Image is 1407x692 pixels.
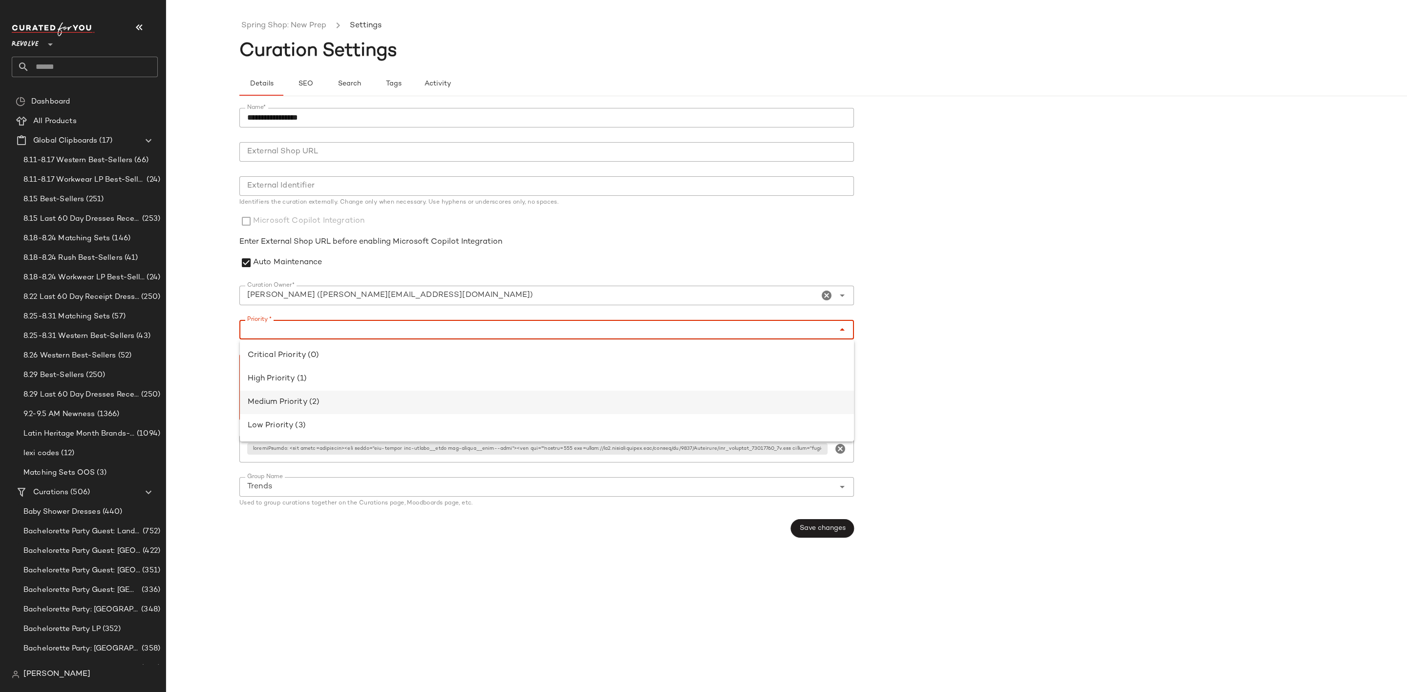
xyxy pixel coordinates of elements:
span: [PERSON_NAME] [23,669,90,680]
span: Latin Heritage Month Brands- DO NOT DELETE [23,428,135,440]
span: Search [338,80,361,88]
span: Global Clipboards [33,135,97,147]
div: Used to group curations together on the Curations page, Moodboards page, etc. [239,501,854,506]
span: (24) [145,272,160,283]
span: Bachelorette Party LP [23,624,101,635]
span: Curation Settings [239,42,397,61]
span: Activity [424,80,450,88]
span: Bachelorette Party: [GEOGRAPHIC_DATA] [23,604,139,615]
span: (17) [97,135,112,147]
span: (336) [140,585,160,596]
span: (3) [95,467,106,479]
span: Bachelorette Party Guest: Landing Page [23,526,141,537]
i: Close [836,324,848,336]
span: (422) [141,545,160,557]
div: Medium Priority (2) [248,397,847,408]
span: 8.11-8.17 Workwear LP Best-Sellers [23,174,145,186]
label: Auto Maintenance [253,252,322,274]
span: (43) [134,331,150,342]
span: (752) [141,526,160,537]
span: (250) [84,370,105,381]
span: SEO [298,80,313,88]
span: (250) [139,389,160,400]
span: Revolve [12,33,39,51]
span: Bachelorette Party Guest: [GEOGRAPHIC_DATA] [23,585,140,596]
span: (57) [110,311,126,322]
span: Details [249,80,273,88]
span: Dashboard [31,96,70,107]
span: 8.25-8.31 Western Best-Sellers [23,331,134,342]
div: Critical Priority (0) [248,350,847,361]
span: Bachelorette Party Guest: [GEOGRAPHIC_DATA] [23,565,140,576]
span: (52) [116,350,132,361]
span: 8.22 Last 60 Day Receipt Dresses [23,292,139,303]
span: (24) [145,174,160,186]
span: All Products [33,116,77,127]
div: Low Priority (3) [248,420,847,432]
span: (251) [84,194,104,205]
a: Spring Shop: New Prep [241,20,326,32]
img: svg%3e [12,671,20,678]
span: (348) [139,604,160,615]
span: 8.26 Western Best-Sellers [23,350,116,361]
span: 8.18-8.24 Workwear LP Best-Sellers [23,272,145,283]
img: cfy_white_logo.C9jOOHJF.svg [12,22,95,36]
div: Enter External Shop URL before enabling Microsoft Copilot Integration [239,236,854,248]
i: Clear Curation Owner* [821,290,832,301]
span: Bachelorette Party: [GEOGRAPHIC_DATA] [23,643,140,654]
span: (12) [59,448,74,459]
span: 8.15 Best-Sellers [23,194,84,205]
span: (1366) [95,409,120,420]
button: Save changes [791,519,854,538]
span: (250) [139,292,160,303]
span: Bachelorette Party Guest: [GEOGRAPHIC_DATA] [23,545,141,557]
span: (66) [132,155,149,166]
span: lexi codes [23,448,59,459]
span: (364) [139,663,160,674]
span: (41) [123,252,138,264]
span: (146) [110,233,130,244]
span: (351) [140,565,160,576]
span: 8.15 Last 60 Day Dresses Receipt [23,213,140,225]
span: Curations [33,487,68,498]
span: 8.18-8.24 Rush Best-Sellers [23,252,123,264]
span: Matching Sets OOS [23,467,95,479]
div: High Priority (1) [248,373,847,385]
i: Open [836,481,848,493]
i: Clear Notes [834,443,846,455]
span: 8.11-8.17 Western Best-Sellers [23,155,132,166]
li: Settings [348,20,384,32]
span: 8.29 Last 60 Day Dresses Receipts [23,389,139,400]
span: Tags [385,80,401,88]
span: (253) [140,213,160,225]
span: 8.18-8.24 Matching Sets [23,233,110,244]
span: 8.29 Best-Sellers [23,370,84,381]
span: 9.2-9.5 AM Newness [23,409,95,420]
span: (506) [68,487,90,498]
span: Baby Shower Dresses [23,506,101,518]
span: Save changes [799,524,846,532]
span: (440) [101,506,123,518]
span: Bachelorette Party: [GEOGRAPHIC_DATA] [23,663,139,674]
span: (358) [140,643,160,654]
i: Open [836,290,848,301]
span: (352) [101,624,121,635]
img: svg%3e [16,97,25,106]
span: 8.25-8.31 Matching Sets [23,311,110,322]
span: (1094) [135,428,160,440]
div: Identifiers the curation externally. Change only when necessary. Use hyphens or underscores only,... [239,200,854,206]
